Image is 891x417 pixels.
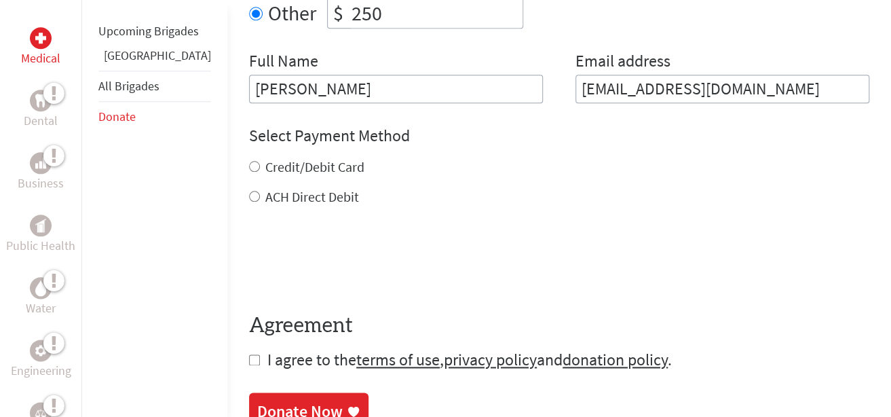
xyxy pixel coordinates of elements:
[444,349,537,370] a: privacy policy
[30,277,52,299] div: Water
[575,50,670,75] label: Email address
[267,349,672,370] span: I agree to the , and .
[249,125,869,147] h4: Select Payment Method
[249,50,318,75] label: Full Name
[35,33,46,43] img: Medical
[11,361,71,380] p: Engineering
[356,349,440,370] a: terms of use
[98,23,199,39] a: Upcoming Brigades
[11,340,71,380] a: EngineeringEngineering
[98,71,211,102] li: All Brigades
[35,409,46,417] img: Legal Empowerment
[30,152,52,174] div: Business
[35,280,46,295] img: Water
[30,90,52,111] div: Dental
[21,27,60,68] a: MedicalMedical
[24,111,58,130] p: Dental
[265,158,364,175] label: Credit/Debit Card
[98,109,136,124] a: Donate
[249,314,869,338] h4: Agreement
[30,27,52,49] div: Medical
[249,75,543,103] input: Enter Full Name
[35,219,46,232] img: Public Health
[98,46,211,71] li: Panama
[98,102,211,132] li: Donate
[18,152,64,193] a: BusinessBusiness
[104,48,211,63] a: [GEOGRAPHIC_DATA]
[26,277,56,318] a: WaterWater
[265,188,359,205] label: ACH Direct Debit
[6,236,75,255] p: Public Health
[24,90,58,130] a: DentalDental
[563,349,668,370] a: donation policy
[30,340,52,361] div: Engineering
[35,94,46,107] img: Dental
[35,345,46,356] img: Engineering
[35,158,46,168] img: Business
[21,49,60,68] p: Medical
[98,78,159,94] a: All Brigades
[575,75,869,103] input: Your Email
[30,215,52,236] div: Public Health
[18,174,64,193] p: Business
[6,215,75,255] a: Public HealthPublic Health
[249,234,455,287] iframe: reCAPTCHA
[26,299,56,318] p: Water
[98,16,211,46] li: Upcoming Brigades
